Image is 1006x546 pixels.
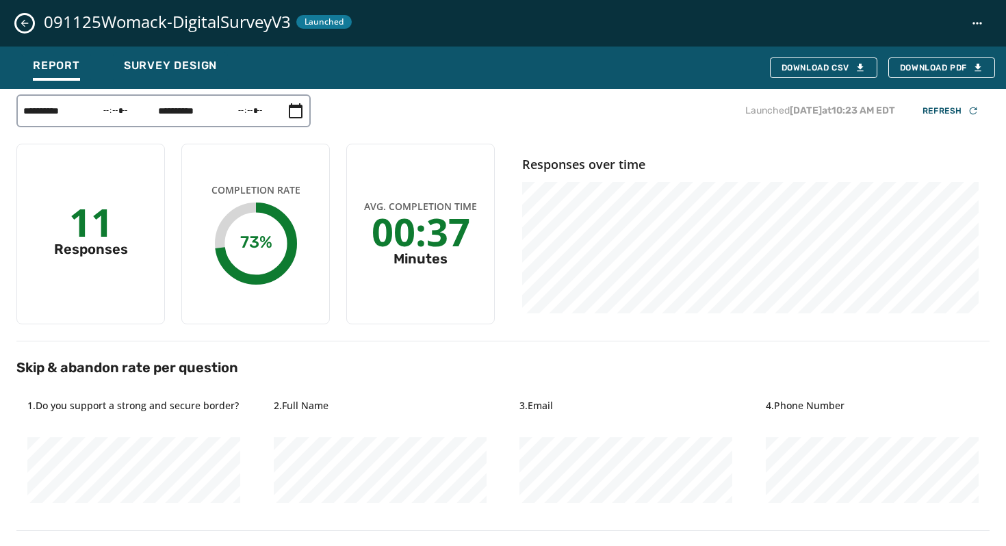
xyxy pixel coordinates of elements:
div: 11 [69,209,113,234]
div: Refresh [923,105,979,116]
span: Avg. Completion Time [364,200,477,213]
span: Completion Rate [211,183,300,197]
h4: 4 . Phone Number [766,399,979,426]
h4: Responses over time [522,155,979,174]
text: 73% [240,233,272,252]
button: Download PDF [888,57,995,78]
span: [DATE] at 10:23 AM EDT [790,105,895,116]
button: Report [22,52,91,83]
button: Survey Design [113,52,228,83]
span: Download PDF [900,62,983,73]
span: Report [33,59,80,73]
span: Launched [305,16,344,27]
button: 091125Womack-DigitalSurveyV3 action menu [965,11,990,36]
button: Refresh [912,101,990,120]
h4: 2 . Full Name [274,399,487,426]
div: Download CSV [782,62,866,73]
p: Launched [745,104,895,118]
h4: 1 . Do you support a strong and secure border? [27,399,241,426]
h4: 3 . Email [519,399,733,426]
div: Minutes [394,249,448,268]
div: 00:37 [372,219,470,244]
body: Rich Text Area [11,11,446,26]
h2: Skip & abandon rate per question [16,358,990,377]
div: Responses [54,239,128,259]
span: Survey Design [124,59,217,73]
button: Download CSV [770,57,877,78]
span: 091125Womack-DigitalSurveyV3 [44,11,291,33]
